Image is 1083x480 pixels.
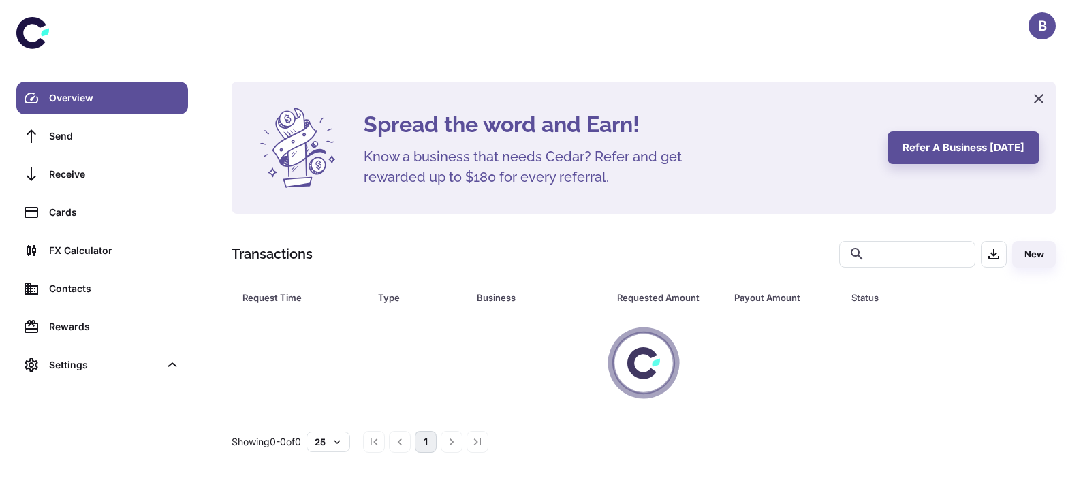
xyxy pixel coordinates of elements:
div: Settings [16,349,188,381]
div: Contacts [49,281,180,296]
div: Receive [49,167,180,182]
h4: Spread the word and Earn! [364,108,871,141]
div: Payout Amount [734,288,817,307]
span: Request Time [242,288,362,307]
h5: Know a business that needs Cedar? Refer and get rewarded up to $180 for every referral. [364,146,704,187]
a: Contacts [16,272,188,305]
div: Settings [49,357,159,372]
h1: Transactions [232,244,313,264]
div: Overview [49,91,180,106]
div: Send [49,129,180,144]
button: B [1029,12,1056,39]
span: Type [378,288,460,307]
p: Showing 0-0 of 0 [232,434,301,449]
a: FX Calculator [16,234,188,267]
span: Requested Amount [617,288,718,307]
div: Type [378,288,442,307]
button: New [1012,241,1056,268]
button: 25 [307,432,350,452]
button: page 1 [415,431,437,453]
div: Cards [49,205,180,220]
div: Requested Amount [617,288,700,307]
span: Payout Amount [734,288,835,307]
button: Refer a business [DATE] [888,131,1039,164]
a: Send [16,120,188,153]
a: Receive [16,158,188,191]
div: Rewards [49,319,180,334]
nav: pagination navigation [361,431,490,453]
div: FX Calculator [49,243,180,258]
span: Status [851,288,999,307]
a: Overview [16,82,188,114]
a: Cards [16,196,188,229]
div: Status [851,288,982,307]
div: Request Time [242,288,344,307]
a: Rewards [16,310,188,343]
